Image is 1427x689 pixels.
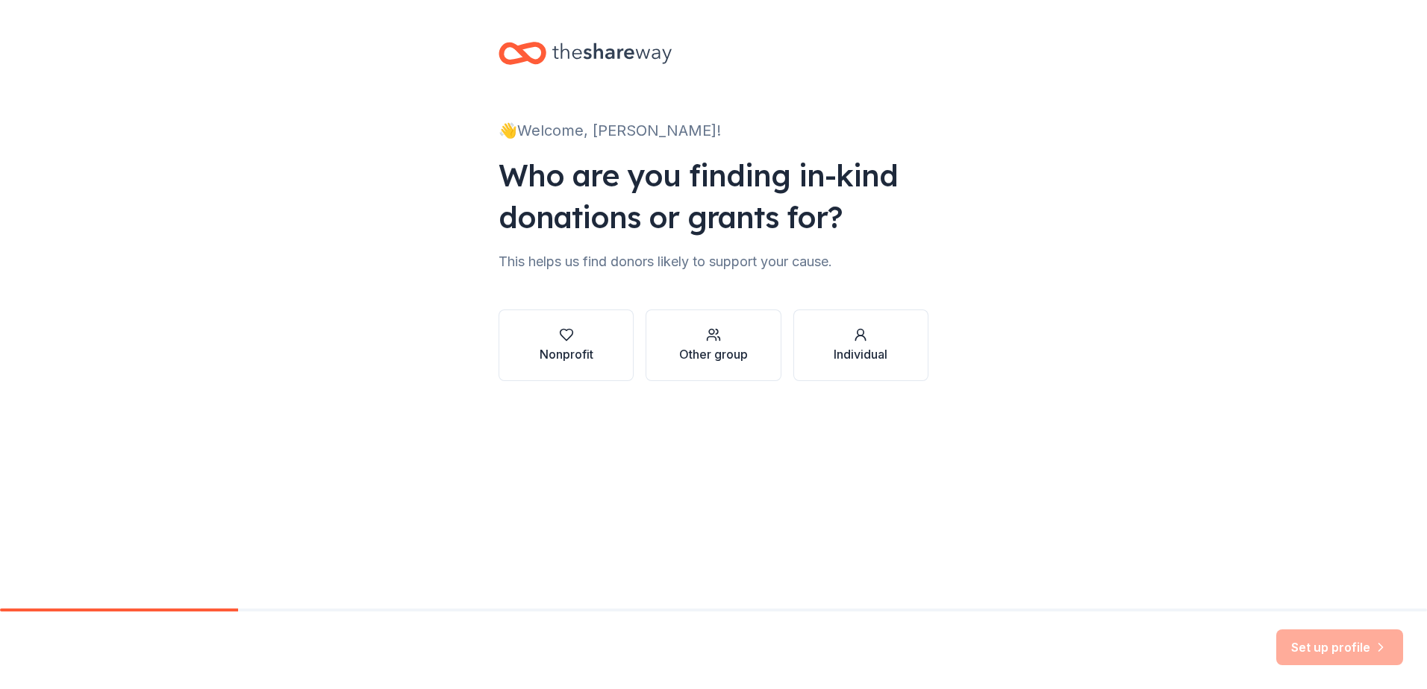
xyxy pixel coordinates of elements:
div: 👋 Welcome, [PERSON_NAME]! [499,119,928,142]
div: Individual [834,345,887,363]
div: Nonprofit [540,345,593,363]
button: Individual [793,309,928,381]
div: This helps us find donors likely to support your cause. [499,250,928,274]
button: Nonprofit [499,309,634,381]
div: Other group [679,345,748,363]
button: Other group [646,309,781,381]
div: Who are you finding in-kind donations or grants for? [499,154,928,238]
